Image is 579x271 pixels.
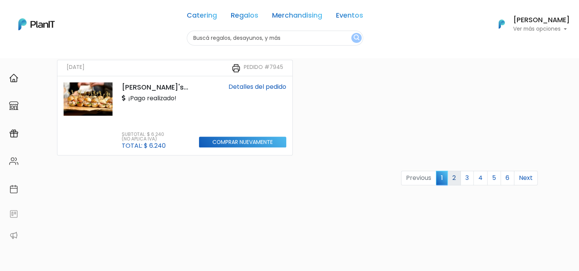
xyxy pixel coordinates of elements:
a: Merchandising [272,12,322,21]
input: Comprar nuevamente [199,137,287,148]
a: 3 [460,171,474,185]
img: feedback-78b5a0c8f98aac82b08bfc38622c3050aee476f2c9584af64705fc4e61158814.svg [9,209,18,219]
img: campaigns-02234683943229c281be62815700db0a1741e53638e28bf9629b52c665b00959.svg [9,129,18,138]
button: PlanIt Logo [PERSON_NAME] Ver más opciones [489,14,570,34]
img: partners-52edf745621dab592f3b2c58e3bca9d71375a7ef29c3b500c9f145b62cc070d4.svg [9,231,18,240]
p: [PERSON_NAME]'s Coffee [122,82,190,92]
a: Catering [187,12,217,21]
a: Next [514,171,538,185]
a: 6 [501,171,514,185]
small: [DATE] [67,63,85,73]
a: 2 [447,171,461,185]
div: ¿Necesitás ayuda? [39,7,110,22]
img: thumb_Captura_de_pantalla_2023-08-28_130647.jpg [64,82,113,116]
small: Pedido #7945 [244,63,283,73]
img: calendar-87d922413cdce8b2cf7b7f5f62616a5cf9e4887200fb71536465627b3292af00.svg [9,184,18,194]
img: printer-31133f7acbd7ec30ea1ab4a3b6864c9b5ed483bd8d1a339becc4798053a55bbc.svg [232,64,241,73]
a: 4 [473,171,488,185]
a: Regalos [231,12,258,21]
input: Buscá regalos, desayunos, y más [187,31,363,46]
img: PlanIt Logo [18,18,55,30]
p: ¡Pago realizado! [122,94,176,103]
a: Detalles del pedido [228,82,286,91]
img: search_button-432b6d5273f82d61273b3651a40e1bd1b912527efae98b1b7a1b2c0702e16a8d.svg [354,34,359,42]
p: (No aplica IVA) [122,137,166,141]
a: Eventos [336,12,363,21]
img: home-e721727adea9d79c4d83392d1f703f7f8bce08238fde08b1acbfd93340b81755.svg [9,73,18,83]
a: 5 [487,171,501,185]
img: people-662611757002400ad9ed0e3c099ab2801c6687ba6c219adb57efc949bc21e19d.svg [9,157,18,166]
span: 1 [436,171,448,185]
p: Subtotal: $ 6.240 [122,132,166,137]
h6: [PERSON_NAME] [513,17,570,24]
img: marketplace-4ceaa7011d94191e9ded77b95e3339b90024bf715f7c57f8cf31f2d8c509eaba.svg [9,101,18,110]
p: Ver más opciones [513,26,570,32]
p: Total: $ 6.240 [122,143,166,149]
img: PlanIt Logo [493,16,510,33]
